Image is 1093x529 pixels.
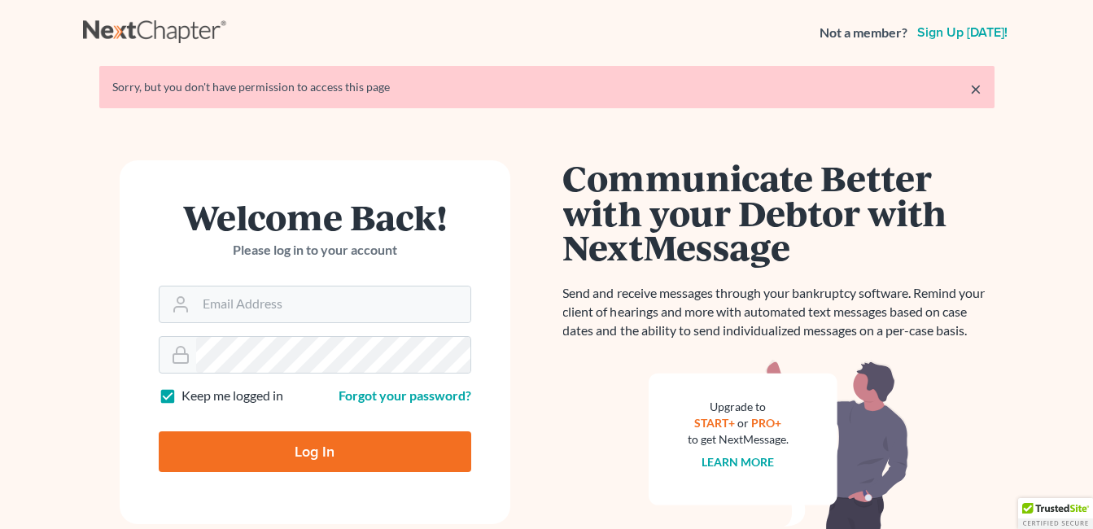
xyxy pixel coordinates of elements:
input: Log In [159,431,471,472]
a: PRO+ [751,416,781,430]
p: Please log in to your account [159,241,471,260]
div: Upgrade to [688,399,789,415]
label: Keep me logged in [181,387,283,405]
div: TrustedSite Certified [1018,498,1093,529]
strong: Not a member? [820,24,907,42]
h1: Welcome Back! [159,199,471,234]
a: Learn more [702,455,774,469]
a: Forgot your password? [339,387,471,403]
div: to get NextMessage. [688,431,789,448]
div: Sorry, but you don't have permission to access this page [112,79,982,95]
a: Sign up [DATE]! [914,26,1011,39]
span: or [737,416,749,430]
input: Email Address [196,286,470,322]
a: START+ [694,416,735,430]
p: Send and receive messages through your bankruptcy software. Remind your client of hearings and mo... [563,284,995,340]
a: × [970,79,982,98]
h1: Communicate Better with your Debtor with NextMessage [563,160,995,264]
